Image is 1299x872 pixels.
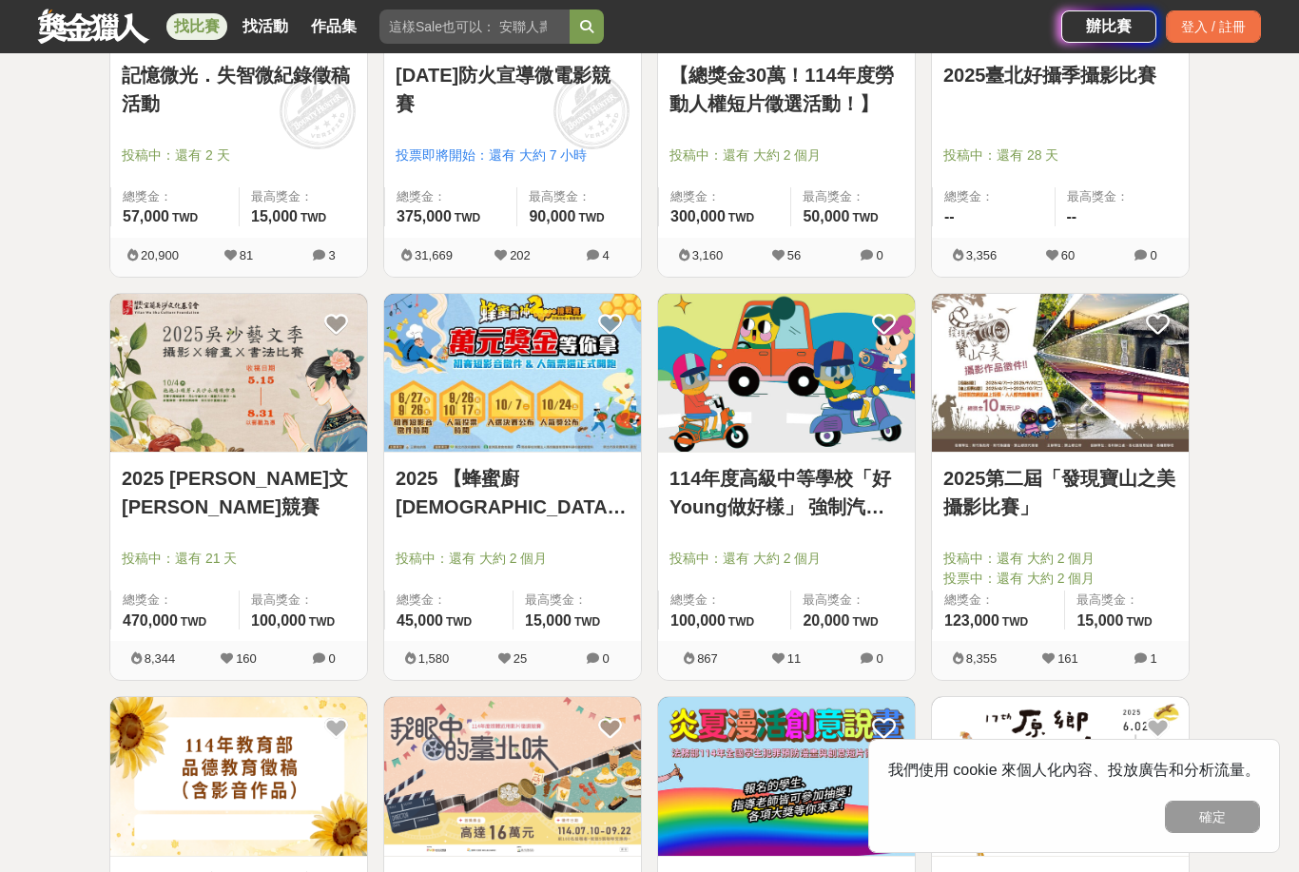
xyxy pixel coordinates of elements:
span: 25 [514,651,527,666]
a: Cover Image [932,294,1189,454]
a: Cover Image [110,697,367,857]
div: 登入 / 註冊 [1166,10,1261,43]
span: TWD [574,615,600,629]
span: 60 [1061,248,1075,262]
span: TWD [181,615,206,629]
span: -- [1067,208,1077,224]
img: Cover Image [110,697,367,856]
span: 3,356 [966,248,998,262]
span: 總獎金： [123,591,227,610]
span: TWD [301,211,326,224]
span: 最高獎金： [1067,187,1178,206]
span: 123,000 [944,612,999,629]
span: 投稿中：還有 28 天 [943,145,1177,165]
span: 總獎金： [123,187,227,206]
span: 0 [602,651,609,666]
span: 最高獎金： [525,591,630,610]
span: 161 [1057,651,1078,666]
span: 15,000 [251,208,298,224]
a: Cover Image [384,294,641,454]
span: 1 [1150,651,1156,666]
span: 31,669 [415,248,453,262]
span: 最高獎金： [1076,591,1177,610]
span: 最高獎金： [251,187,356,206]
span: 總獎金： [670,187,779,206]
img: Cover Image [932,697,1189,856]
span: 20,900 [141,248,179,262]
span: 投稿中：還有 大約 2 個月 [943,549,1177,569]
span: TWD [1126,615,1152,629]
a: 2025第二屆「發現寶山之美攝影比賽」 [943,464,1177,521]
img: Cover Image [110,294,367,453]
span: 3 [328,248,335,262]
span: 300,000 [670,208,726,224]
span: 375,000 [397,208,452,224]
span: 投票中：還有 大約 2 個月 [943,569,1177,589]
span: 8,344 [145,651,176,666]
span: TWD [1002,615,1028,629]
span: 202 [510,248,531,262]
span: TWD [309,615,335,629]
a: Cover Image [110,294,367,454]
span: 4 [602,248,609,262]
span: 15,000 [1076,612,1123,629]
span: 投稿中：還有 大約 2 個月 [669,549,903,569]
img: Cover Image [932,294,1189,453]
span: 20,000 [803,612,849,629]
span: 470,000 [123,612,178,629]
span: 50,000 [803,208,849,224]
span: 90,000 [529,208,575,224]
span: 0 [876,248,882,262]
span: 56 [787,248,801,262]
img: Cover Image [658,294,915,453]
a: [DATE]防火宣導微電影競賽 [396,61,630,118]
a: 114年度高級中等學校「好Young做好樣」 強制汽車責任保險宣導短片徵選活動 [669,464,903,521]
span: 8,355 [966,651,998,666]
span: 投稿中：還有 大約 2 個月 [396,549,630,569]
span: TWD [728,615,754,629]
span: 投票即將開始：還有 大約 7 小時 [396,145,630,165]
span: 15,000 [525,612,572,629]
span: 總獎金： [397,187,505,206]
span: 投稿中：還有 2 天 [122,145,356,165]
a: 【總獎金30萬！114年度勞動人權短片徵選活動！】 [669,61,903,118]
span: 總獎金： [944,187,1043,206]
span: 45,000 [397,612,443,629]
span: TWD [172,211,198,224]
span: 11 [787,651,801,666]
span: TWD [455,211,480,224]
span: 160 [236,651,257,666]
a: 記憶微光．失智微紀錄徵稿活動 [122,61,356,118]
span: TWD [852,615,878,629]
span: 最高獎金： [251,591,356,610]
span: 投稿中：還有 大約 2 個月 [669,145,903,165]
a: 找活動 [235,13,296,40]
span: 1,580 [418,651,450,666]
span: 最高獎金： [803,591,903,610]
span: 投稿中：還有 21 天 [122,549,356,569]
a: 辦比賽 [1061,10,1156,43]
a: 找比賽 [166,13,227,40]
a: 2025 【蜂蜜廚[DEMOGRAPHIC_DATA]2挑戰賽】初賽短影音徵件&人氣票選正式開跑！ [396,464,630,521]
span: TWD [852,211,878,224]
a: 2025臺北好攝季攝影比賽 [943,61,1177,89]
span: 81 [240,248,253,262]
a: Cover Image [932,697,1189,857]
span: TWD [446,615,472,629]
a: 作品集 [303,13,364,40]
span: 867 [697,651,718,666]
span: -- [944,208,955,224]
input: 這樣Sale也可以： 安聯人壽創意銷售法募集 [379,10,570,44]
a: Cover Image [384,697,641,857]
span: 總獎金： [670,591,779,610]
span: 0 [1150,248,1156,262]
span: 我們使用 cookie 來個人化內容、投放廣告和分析流量。 [888,762,1260,778]
span: 100,000 [251,612,306,629]
span: 0 [876,651,882,666]
span: 總獎金： [944,591,1053,610]
span: 總獎金： [397,591,501,610]
span: 3,160 [692,248,724,262]
span: 最高獎金： [529,187,630,206]
img: Cover Image [658,697,915,856]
